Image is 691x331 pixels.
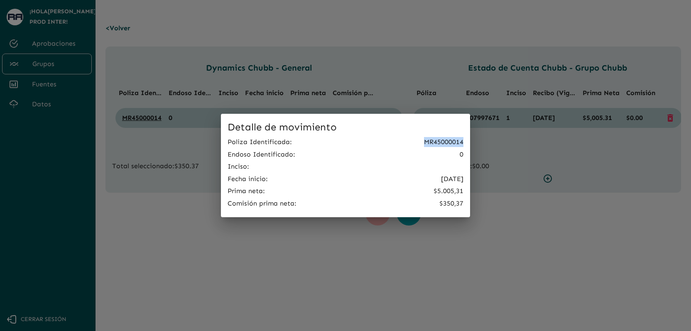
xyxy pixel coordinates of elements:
p: Endoso Identificado : [228,150,295,159]
p: Fecha inicio : [228,174,268,184]
p: MR45000014 [424,137,463,147]
p: $350,37 [439,199,463,208]
h5: Detalle de movimiento [228,120,463,134]
p: Prima neta : [228,186,265,196]
p: Poliza Identificada : [228,137,292,147]
p: Comisión prima neta : [228,199,296,208]
p: 0 [460,150,463,159]
p: Inciso : [228,162,249,172]
p: $5.005,31 [434,186,463,196]
p: [DATE] [441,174,463,184]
